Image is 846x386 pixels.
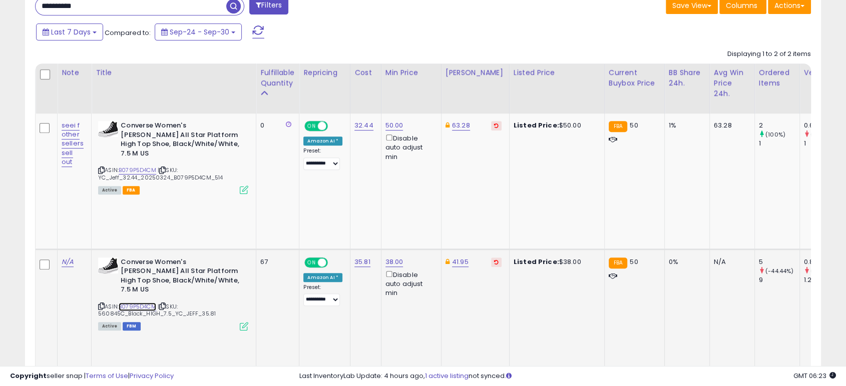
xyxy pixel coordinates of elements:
[62,120,84,167] a: seei f other sellers sell out
[51,27,91,37] span: Last 7 Days
[630,257,638,266] span: 50
[804,139,844,148] div: 1
[765,267,793,275] small: (-44.44%)
[121,121,242,160] b: Converse Women's [PERSON_NAME] All Star Platform High Top Shoe, Black/White/White, 7.5 M US
[155,23,242,40] button: Sep-24 - Sep-30
[514,257,559,266] b: Listed Price:
[299,371,836,381] div: Last InventoryLab Update: 4 hours ago, not synced.
[354,120,373,130] a: 32.44
[804,275,844,284] div: 1.29
[385,257,403,267] a: 38.00
[326,258,342,266] span: OFF
[36,23,103,40] button: Last 7 Days
[714,257,747,266] div: N/A
[260,121,291,130] div: 0
[98,121,248,193] div: ASIN:
[804,67,840,78] div: Velocity
[609,121,627,132] small: FBA
[119,166,156,174] a: B079P5D4CM
[119,302,156,311] a: B079P5D4CM
[714,67,750,99] div: Avg Win Price 24h.
[804,121,844,130] div: 0.67
[385,269,434,298] div: Disable auto adjust min
[514,121,597,130] div: $50.00
[121,257,242,297] b: Converse Women's [PERSON_NAME] All Star Platform High Top Shoe, Black/White/White, 7.5 M US
[303,284,342,306] div: Preset:
[354,257,370,267] a: 35.81
[804,257,844,266] div: 0.83
[759,275,799,284] div: 9
[385,67,437,78] div: Min Price
[170,27,229,37] span: Sep-24 - Sep-30
[98,257,248,329] div: ASIN:
[303,67,346,78] div: Repricing
[609,257,627,268] small: FBA
[514,120,559,130] b: Listed Price:
[98,257,118,273] img: 31wTApcszpL._SL40_.jpg
[98,302,216,317] span: | SKU: 560845C_Black_HIGH_7.5_YC_JEFF_35.81
[765,130,785,138] small: (100%)
[354,67,377,78] div: Cost
[105,28,151,37] span: Compared to:
[98,186,121,194] span: All listings currently available for purchase on Amazon
[326,122,342,130] span: OFF
[759,139,799,148] div: 1
[96,67,252,78] div: Title
[260,67,295,88] div: Fulfillable Quantity
[425,371,469,380] a: 1 active listing
[303,136,342,145] div: Amazon AI *
[260,257,291,266] div: 67
[385,132,434,161] div: Disable auto adjust min
[759,257,799,266] div: 5
[630,120,638,130] span: 50
[385,120,403,130] a: 50.00
[759,67,795,88] div: Ordered Items
[669,67,705,88] div: BB Share 24h.
[759,121,799,130] div: 2
[303,147,342,170] div: Preset:
[98,121,118,137] img: 31wTApcszpL._SL40_.jpg
[810,267,839,275] small: (-35.66%)
[726,0,757,10] span: Columns
[452,120,470,130] a: 63.28
[793,371,836,380] span: 2025-10-9 06:23 GMT
[714,121,747,130] div: 63.28
[669,257,702,266] div: 0%
[303,273,342,282] div: Amazon AI *
[10,371,47,380] strong: Copyright
[446,67,505,78] div: [PERSON_NAME]
[669,121,702,130] div: 1%
[123,186,140,194] span: FBA
[98,166,223,181] span: | SKU: YC_Jeff_32.44_20250324_B079P5D4CM_514
[452,257,469,267] a: 41.95
[10,371,174,381] div: seller snap | |
[86,371,128,380] a: Terms of Use
[514,257,597,266] div: $38.00
[123,322,141,330] span: FBM
[305,122,318,130] span: ON
[62,67,87,78] div: Note
[130,371,174,380] a: Privacy Policy
[727,49,811,59] div: Displaying 1 to 2 of 2 items
[62,257,74,267] a: N/A
[98,322,121,330] span: All listings currently available for purchase on Amazon
[514,67,600,78] div: Listed Price
[609,67,660,88] div: Current Buybox Price
[305,258,318,266] span: ON
[810,130,830,138] small: (-33%)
